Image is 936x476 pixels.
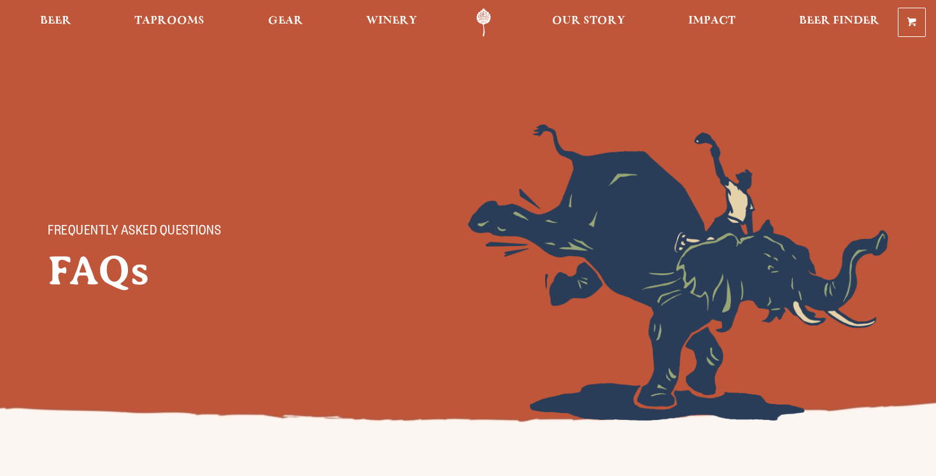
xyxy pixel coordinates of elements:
[48,248,353,294] h2: FAQs
[688,16,735,26] span: Impact
[544,8,634,37] a: Our Story
[799,16,879,26] span: Beer Finder
[358,8,425,37] a: Winery
[134,16,204,26] span: Taprooms
[366,16,417,26] span: Winery
[48,225,328,240] p: FREQUENTLY ASKED QUESTIONS
[460,8,507,37] a: Odell Home
[468,124,888,421] img: Foreground404
[552,16,625,26] span: Our Story
[260,8,311,37] a: Gear
[126,8,213,37] a: Taprooms
[268,16,303,26] span: Gear
[40,16,71,26] span: Beer
[32,8,80,37] a: Beer
[680,8,744,37] a: Impact
[791,8,888,37] a: Beer Finder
